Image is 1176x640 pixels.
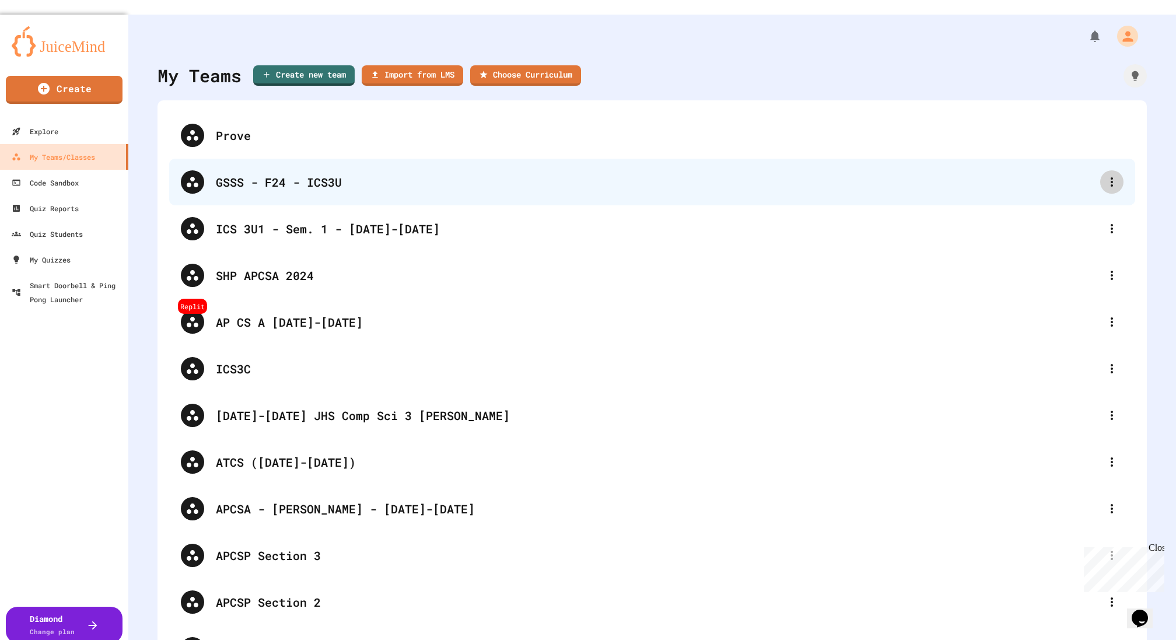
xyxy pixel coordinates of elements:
[12,253,71,267] div: My Quizzes
[178,299,207,314] div: Replit
[169,299,1135,345] div: ReplitAP CS A [DATE]-[DATE]
[169,159,1135,205] div: GSSS - F24 - ICS3U
[1066,26,1105,46] div: My Notifications
[169,439,1135,485] div: ATCS ([DATE]-[DATE])
[169,112,1135,159] div: Prove
[12,227,83,241] div: Quiz Students
[216,173,1100,191] div: GSSS - F24 - ICS3U
[12,201,79,215] div: Quiz Reports
[5,5,80,74] div: Chat with us now!Close
[169,392,1135,439] div: [DATE]-[DATE] JHS Comp Sci 3 [PERSON_NAME]
[12,278,124,306] div: Smart Doorbell & Ping Pong Launcher
[216,267,1100,284] div: SHP APCSA 2024
[216,500,1100,517] div: APCSA - [PERSON_NAME] - [DATE]-[DATE]
[216,220,1100,237] div: ICS 3U1 - Sem. 1 - [DATE]-[DATE]
[216,547,1100,564] div: APCSP Section 3
[169,579,1135,625] div: APCSP Section 2
[216,453,1100,471] div: ATCS ([DATE]-[DATE])
[1105,23,1141,50] div: My Account
[216,360,1100,377] div: ICS3C
[30,627,75,636] span: Change plan
[1127,593,1164,628] iframe: chat widget
[169,532,1135,579] div: APCSP Section 3
[216,407,1100,424] div: [DATE]-[DATE] JHS Comp Sci 3 [PERSON_NAME]
[216,127,1123,144] div: Prove
[12,124,58,138] div: Explore
[253,65,355,86] a: Create new team
[362,65,463,86] a: Import from LMS
[12,26,117,57] img: logo-orange.svg
[12,176,79,190] div: Code Sandbox
[6,76,123,104] a: Create
[169,485,1135,532] div: APCSA - [PERSON_NAME] - [DATE]-[DATE]
[169,205,1135,252] div: ICS 3U1 - Sem. 1 - [DATE]-[DATE]
[30,613,75,637] div: Diamond
[1079,543,1164,592] iframe: chat widget
[169,252,1135,299] div: SHP APCSA 2024
[157,62,242,89] div: My Teams
[470,65,581,86] a: Choose Curriculum
[12,150,95,164] div: My Teams/Classes
[216,313,1100,331] div: AP CS A [DATE]-[DATE]
[216,593,1100,611] div: APCSP Section 2
[1123,64,1147,88] div: How it works
[169,345,1135,392] div: ICS3C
